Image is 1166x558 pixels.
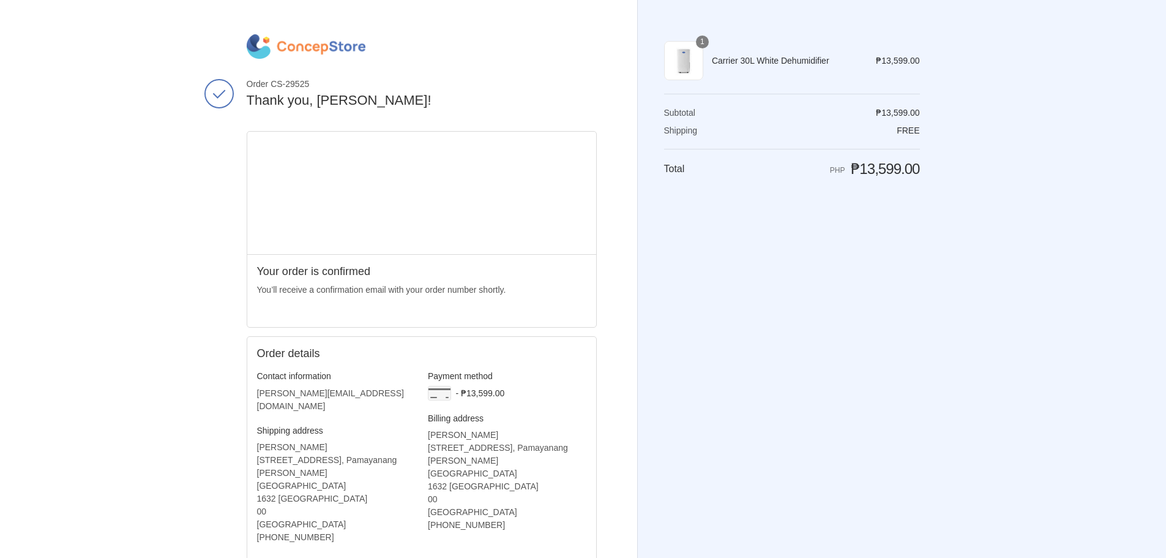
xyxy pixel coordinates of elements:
[664,41,703,80] img: carrier-dehumidifier-30-liter-full-view-concepstore
[428,371,586,382] h3: Payment method
[876,108,919,118] span: ₱13,599.00
[257,265,586,279] h2: Your order is confirmed
[247,132,597,254] iframe: Google map displaying pin point of shipping address: Taguig City, Metro Manila
[247,92,597,110] h2: Thank you, [PERSON_NAME]!
[257,347,422,361] h2: Order details
[257,441,416,544] address: [PERSON_NAME] [STREET_ADDRESS], Pamayanang [PERSON_NAME] [GEOGRAPHIC_DATA] 1632 [GEOGRAPHIC_DATA]...
[247,132,596,254] div: Google map displaying pin point of shipping address: Taguig City, Metro Manila
[712,55,859,66] span: Carrier 30L White Dehumidifier
[830,166,845,175] span: PHP
[664,126,698,135] span: Shipping
[696,36,709,48] span: 1
[664,164,685,174] span: Total
[851,160,919,177] span: ₱13,599.00
[257,371,416,382] h3: Contact information
[876,56,919,66] span: ₱13,599.00
[428,429,586,532] address: [PERSON_NAME] [STREET_ADDRESS], Pamayanang [PERSON_NAME] [GEOGRAPHIC_DATA] 1632 [GEOGRAPHIC_DATA]...
[664,107,727,118] th: Subtotal
[257,425,416,436] h3: Shipping address
[897,126,919,135] span: Free
[247,78,597,89] span: Order CS-29525
[257,284,586,296] p: You’ll receive a confirmation email with your order number shortly.
[257,388,404,411] bdo: [PERSON_NAME][EMAIL_ADDRESS][DOMAIN_NAME]
[428,413,586,424] h3: Billing address
[455,388,504,398] span: - ₱13,599.00
[247,34,365,59] img: ConcepStore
